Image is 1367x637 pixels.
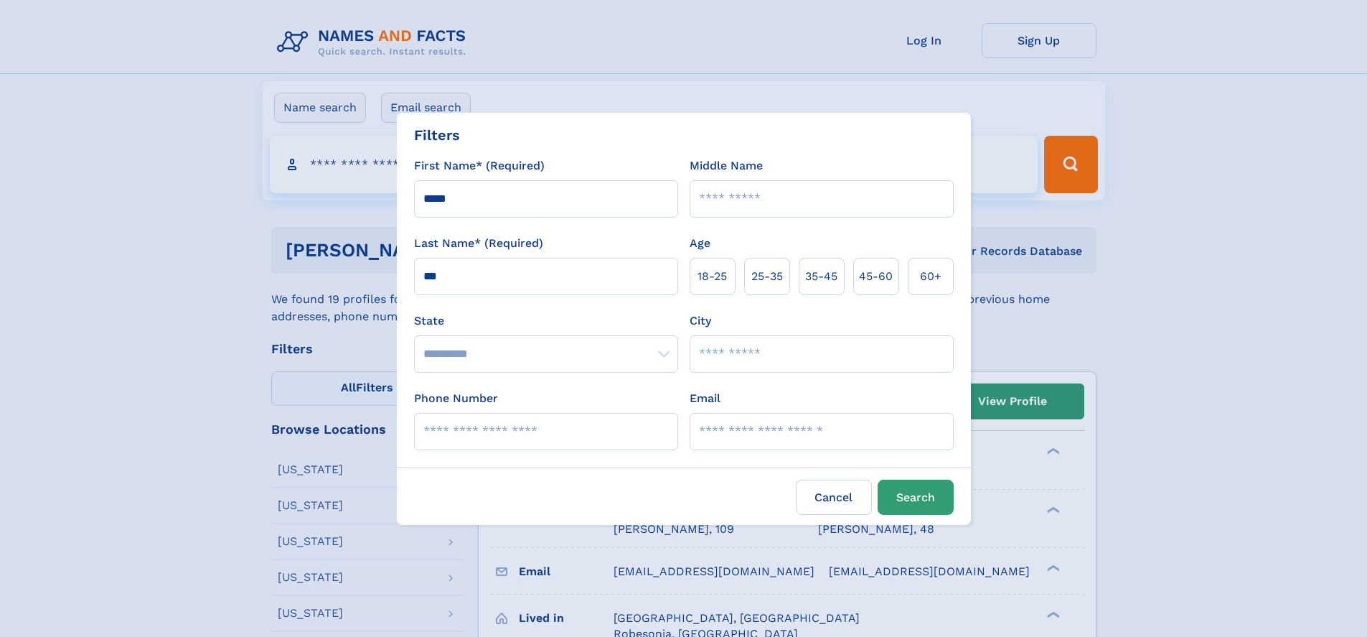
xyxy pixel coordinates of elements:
[920,268,941,285] span: 60+
[414,390,498,407] label: Phone Number
[796,480,872,515] label: Cancel
[878,480,954,515] button: Search
[690,235,710,252] label: Age
[414,235,543,252] label: Last Name* (Required)
[690,312,711,330] label: City
[805,268,837,285] span: 35‑45
[697,268,727,285] span: 18‑25
[690,157,763,175] label: Middle Name
[414,124,460,146] div: Filters
[414,312,678,330] label: State
[751,268,783,285] span: 25‑35
[690,390,720,407] label: Email
[414,157,545,175] label: First Name* (Required)
[859,268,893,285] span: 45‑60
